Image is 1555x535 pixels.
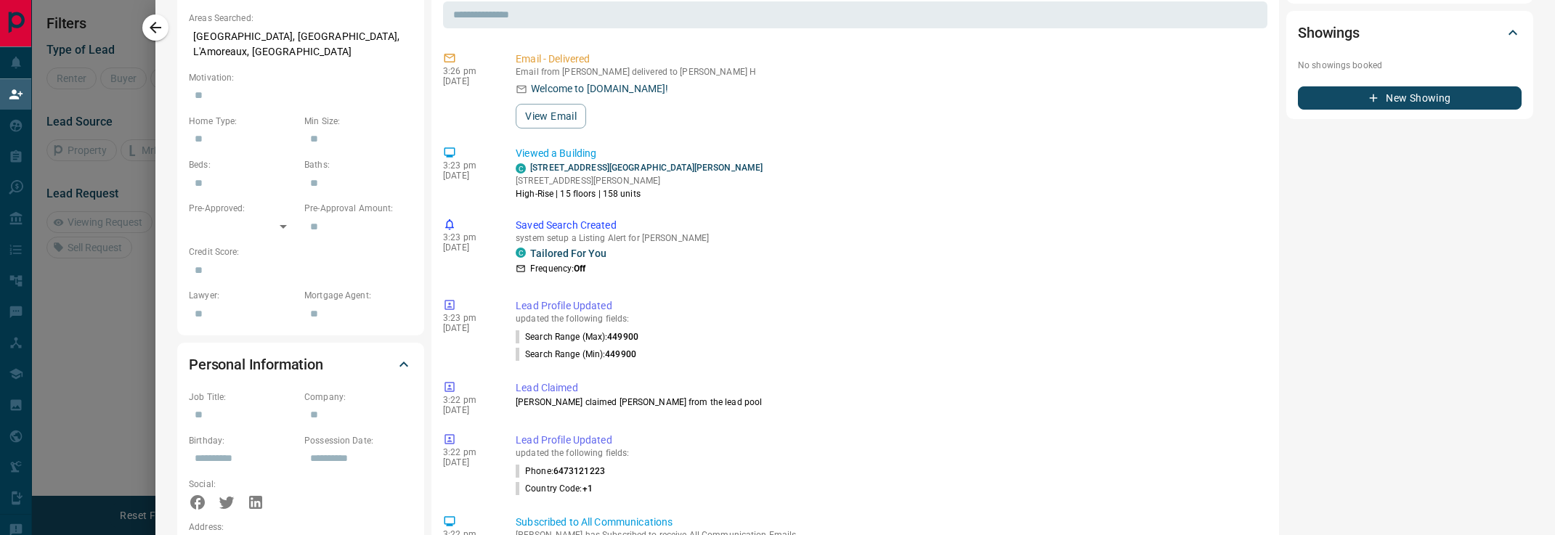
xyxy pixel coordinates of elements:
p: Lawyer: [189,289,297,302]
span: 449900 [607,332,638,342]
p: Home Type: [189,115,297,128]
p: Baths: [304,158,413,171]
p: Welcome to [DOMAIN_NAME]! [531,81,668,97]
p: [DATE] [443,405,494,415]
p: Search Range (Min) : [516,348,636,361]
button: New Showing [1298,86,1522,110]
p: Mortgage Agent: [304,289,413,302]
p: Min Size: [304,115,413,128]
p: Credit Score: [189,245,413,258]
p: 3:22 pm [443,447,494,457]
a: [STREET_ADDRESS][GEOGRAPHIC_DATA][PERSON_NAME] [530,163,763,173]
p: Subscribed to All Communications [516,515,1262,530]
span: 6473121223 [553,466,605,476]
p: Job Title: [189,391,297,404]
p: Email - Delivered [516,52,1262,67]
p: [DATE] [443,323,494,333]
p: [DATE] [443,457,494,467]
div: condos.ca [516,248,526,258]
h2: Personal Information [189,353,323,376]
span: 449900 [605,349,636,359]
div: condos.ca [516,163,526,173]
p: 3:26 pm [443,66,494,76]
p: Email from [PERSON_NAME] delivered to [PERSON_NAME] H [516,67,1262,77]
p: updated the following fields: [516,448,1262,458]
strong: Off [574,264,585,274]
p: system setup a Listing Alert for [PERSON_NAME] [516,233,1262,243]
p: Beds: [189,158,297,171]
p: 3:23 pm [443,232,494,242]
p: [DATE] [443,76,494,86]
p: Possession Date: [304,434,413,447]
p: No showings booked [1298,59,1522,72]
p: Address: [189,520,413,534]
p: Phone : [516,465,605,478]
p: Pre-Approved: [189,202,297,215]
p: Saved Search Created [516,218,1262,233]
p: updated the following fields: [516,314,1262,324]
p: Frequency: [530,262,585,275]
p: 3:23 pm [443,160,494,171]
p: Birthday: [189,434,297,447]
p: Viewed a Building [516,146,1262,161]
p: Company: [304,391,413,404]
a: Tailored For You [530,248,606,259]
p: High-Rise | 15 floors | 158 units [516,187,763,200]
p: Motivation: [189,71,413,84]
p: [STREET_ADDRESS][PERSON_NAME] [516,174,763,187]
p: [DATE] [443,242,494,253]
p: Search Range (Max) : [516,330,638,343]
p: Pre-Approval Amount: [304,202,413,215]
p: Lead Profile Updated [516,298,1262,314]
p: [DATE] [443,171,494,181]
div: Personal Information [189,347,413,382]
p: Areas Searched: [189,12,413,25]
p: [GEOGRAPHIC_DATA], [GEOGRAPHIC_DATA], L'Amoreaux, [GEOGRAPHIC_DATA] [189,25,413,64]
p: Social: [189,478,297,491]
div: Showings [1298,15,1522,50]
p: Country Code : [516,482,593,495]
p: Lead Profile Updated [516,433,1262,448]
p: [PERSON_NAME] claimed [PERSON_NAME] from the lead pool [516,396,1262,409]
p: Lead Claimed [516,380,1262,396]
span: +1 [582,483,593,494]
button: View Email [516,104,586,128]
h2: Showings [1298,21,1360,44]
p: 3:23 pm [443,313,494,323]
p: 3:22 pm [443,395,494,405]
